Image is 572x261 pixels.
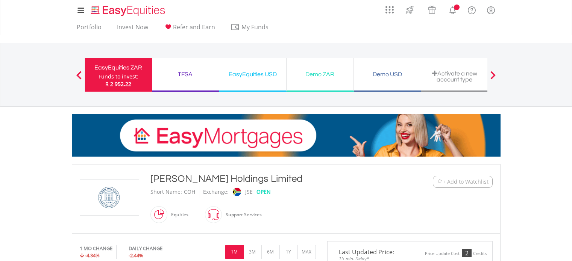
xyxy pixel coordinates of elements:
button: Watchlist + Add to Watchlist [433,176,493,188]
img: vouchers-v2.svg [426,4,438,16]
button: 6M [261,245,280,259]
a: My Profile [481,2,501,18]
div: Credits [473,251,487,256]
span: -2.44% [129,252,143,259]
img: EasyMortage Promotion Banner [72,114,501,157]
img: grid-menu-icon.svg [385,6,394,14]
img: Watchlist [437,179,443,184]
img: jse.png [232,188,241,196]
div: OPEN [256,186,271,198]
div: [PERSON_NAME] Holdings Limited [150,172,387,186]
button: 1M [225,245,244,259]
a: Notifications [443,2,462,17]
a: Home page [88,2,168,17]
div: Exchange: [203,186,229,198]
img: EQU.ZA.COH.png [81,180,138,215]
span: R 2 952.22 [105,80,131,88]
div: Demo USD [358,69,416,80]
img: thrive-v2.svg [404,4,416,16]
div: DAILY CHANGE [129,245,188,252]
span: -4.34% [85,252,100,259]
div: Demo ZAR [291,69,349,80]
img: EasyEquities_Logo.png [90,5,168,17]
button: 1Y [279,245,298,259]
div: JSE [245,186,253,198]
div: TFSA [156,69,214,80]
button: 3M [243,245,262,259]
div: Price Update Cost: [425,251,461,256]
a: Vouchers [421,2,443,16]
div: Funds to invest: [99,73,138,80]
div: Equities [167,206,188,224]
div: EasyEquities USD [224,69,282,80]
div: Support Services [222,206,262,224]
button: MAX [297,245,316,259]
div: COH [184,186,195,198]
span: + Add to Watchlist [443,178,489,186]
span: Refer and Earn [173,23,215,31]
a: AppsGrid [381,2,399,14]
div: Short Name: [150,186,182,198]
div: Activate a new account type [426,70,484,83]
span: Last Updated Price: [333,249,404,255]
a: Invest Now [114,23,151,35]
span: My Funds [231,22,280,32]
div: 1 MO CHANGE [80,245,112,252]
a: Refer and Earn [161,23,218,35]
div: EasyEquities ZAR [90,62,147,73]
div: 2 [462,249,472,257]
a: FAQ's and Support [462,2,481,17]
a: Portfolio [74,23,105,35]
